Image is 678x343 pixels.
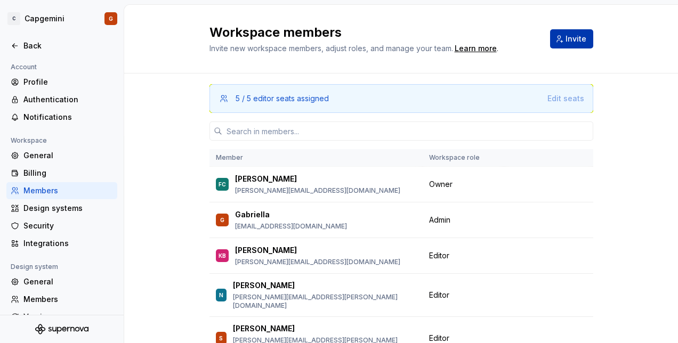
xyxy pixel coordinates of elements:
[235,186,400,195] p: [PERSON_NAME][EMAIL_ADDRESS][DOMAIN_NAME]
[6,165,117,182] a: Billing
[23,40,113,51] div: Back
[35,324,88,334] svg: Supernova Logo
[220,215,224,225] div: G
[233,280,295,291] p: [PERSON_NAME]
[6,182,117,199] a: Members
[109,14,113,23] div: G
[6,291,117,308] a: Members
[6,109,117,126] a: Notifications
[550,29,593,48] button: Invite
[23,238,113,249] div: Integrations
[235,258,400,266] p: [PERSON_NAME][EMAIL_ADDRESS][DOMAIN_NAME]
[235,222,347,231] p: [EMAIL_ADDRESS][DOMAIN_NAME]
[6,73,117,91] a: Profile
[6,260,62,273] div: Design system
[23,112,113,123] div: Notifications
[23,185,113,196] div: Members
[429,290,449,300] span: Editor
[222,121,593,141] input: Search in members...
[566,34,586,44] span: Invite
[429,179,453,190] span: Owner
[23,168,113,178] div: Billing
[7,12,20,25] div: C
[6,308,117,325] a: Versions
[6,61,41,73] div: Account
[6,147,117,164] a: General
[23,77,113,87] div: Profile
[6,134,51,147] div: Workspace
[6,91,117,108] a: Authentication
[219,250,226,261] div: KB
[455,43,497,54] a: Learn more
[235,245,297,256] p: [PERSON_NAME]
[236,93,329,104] div: 5 / 5 editor seats assigned
[6,217,117,234] a: Security
[429,250,449,261] span: Editor
[6,235,117,252] a: Integrations
[23,312,113,322] div: Versions
[219,179,226,190] div: FC
[219,290,223,300] div: N
[209,24,498,41] h2: Workspace members
[209,44,453,53] span: Invite new workspace members, adjust roles, and manage your team.
[6,273,117,290] a: General
[429,215,450,225] span: Admin
[2,7,122,30] button: CCapgeminiG
[235,174,297,184] p: [PERSON_NAME]
[23,294,113,305] div: Members
[209,149,423,167] th: Member
[23,276,113,287] div: General
[423,149,504,167] th: Workspace role
[23,150,113,161] div: General
[23,220,113,231] div: Security
[23,94,113,105] div: Authentication
[6,37,117,54] a: Back
[23,203,113,214] div: Design systems
[6,200,117,217] a: Design systems
[25,13,64,24] div: Capgemini
[235,209,270,220] p: Gabriella
[453,45,498,53] span: .
[233,323,295,334] p: [PERSON_NAME]
[233,293,416,310] p: [PERSON_NAME][EMAIL_ADDRESS][PERSON_NAME][DOMAIN_NAME]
